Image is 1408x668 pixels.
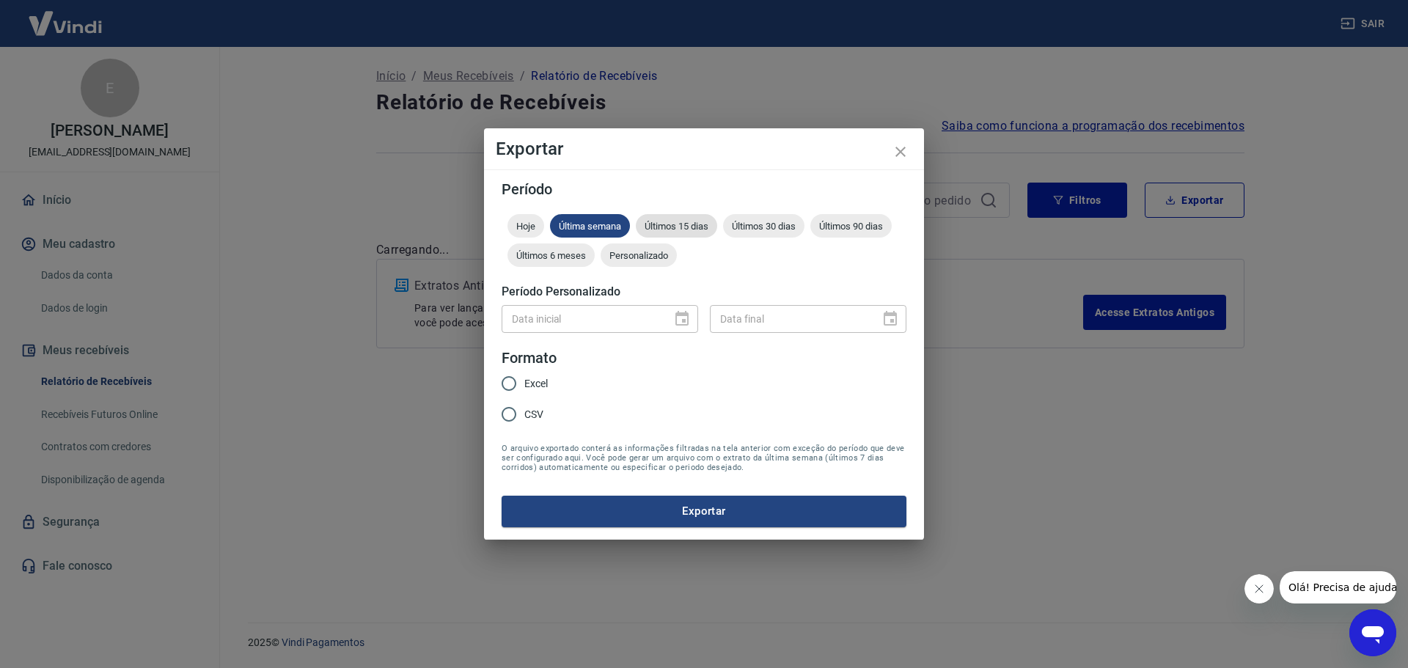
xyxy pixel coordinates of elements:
button: Exportar [502,496,906,526]
span: Excel [524,376,548,392]
iframe: Botão para abrir a janela de mensagens [1349,609,1396,656]
div: Últimos 6 meses [507,243,595,267]
h5: Período [502,182,906,197]
h5: Período Personalizado [502,285,906,299]
span: O arquivo exportado conterá as informações filtradas na tela anterior com exceção do período que ... [502,444,906,472]
span: Últimos 15 dias [636,221,717,232]
div: Últimos 90 dias [810,214,892,238]
input: DD/MM/YYYY [502,305,661,332]
span: Últimos 30 dias [723,221,804,232]
h4: Exportar [496,140,912,158]
div: Hoje [507,214,544,238]
div: Últimos 30 dias [723,214,804,238]
span: Última semana [550,221,630,232]
span: Olá! Precisa de ajuda? [9,10,123,22]
iframe: Fechar mensagem [1244,574,1274,603]
legend: Formato [502,348,557,369]
div: Personalizado [601,243,677,267]
input: DD/MM/YYYY [710,305,870,332]
span: Hoje [507,221,544,232]
div: Última semana [550,214,630,238]
button: close [883,134,918,169]
div: Últimos 15 dias [636,214,717,238]
span: Últimos 6 meses [507,250,595,261]
span: CSV [524,407,543,422]
span: Últimos 90 dias [810,221,892,232]
iframe: Mensagem da empresa [1280,571,1396,603]
span: Personalizado [601,250,677,261]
